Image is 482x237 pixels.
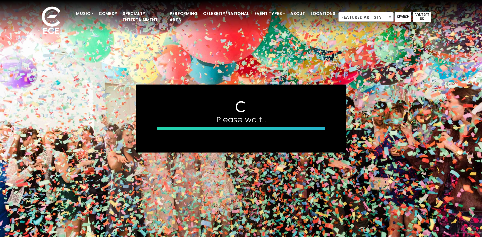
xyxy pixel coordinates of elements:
a: Locations [308,8,338,20]
span: Featured Artists [339,12,393,22]
a: Event Types [252,8,288,20]
a: Performing Arts [167,8,200,26]
a: Specialty Entertainment [120,8,167,26]
img: ece_new_logo_whitev2-1.png [34,5,68,37]
a: About [288,8,308,20]
a: Comedy [96,8,120,20]
a: Music [73,8,96,20]
a: Contact Us [413,12,431,22]
a: Celebrity/National [200,8,252,20]
h4: Please wait... [157,115,325,124]
span: Featured Artists [338,12,394,22]
a: Search [395,12,411,22]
